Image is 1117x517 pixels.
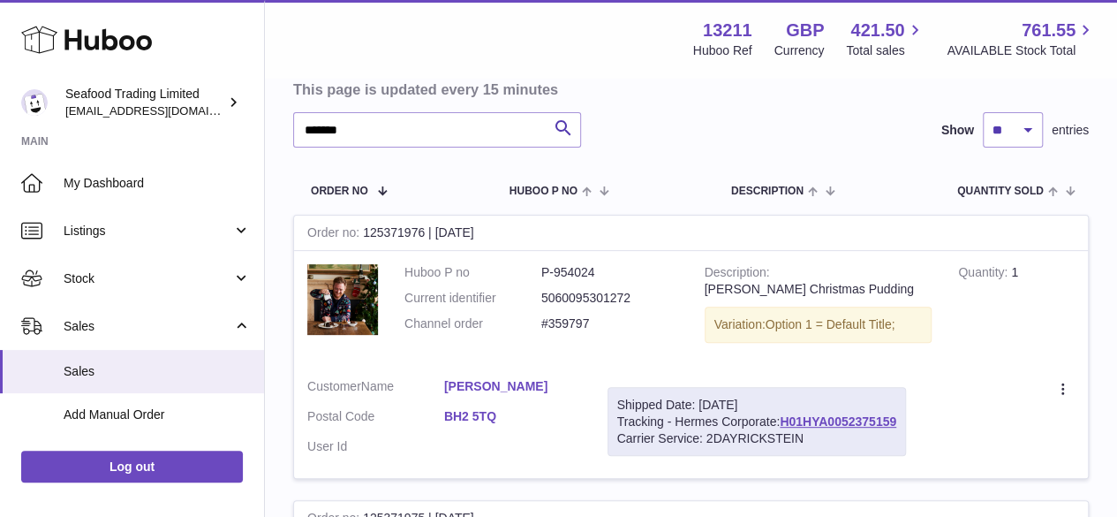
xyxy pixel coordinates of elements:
[293,80,1084,99] h3: This page is updated every 15 minutes
[64,318,232,335] span: Sales
[774,42,825,59] div: Currency
[947,42,1096,59] span: AVAILABLE Stock Total
[21,451,243,483] a: Log out
[705,265,770,284] strong: Description
[64,407,251,423] span: Add Manual Order
[21,89,48,116] img: internalAdmin-13211@internal.huboo.com
[509,186,577,197] span: Huboo P no
[311,186,368,197] span: Order No
[65,86,224,119] div: Seafood Trading Limited
[444,408,581,425] a: BH2 5TQ
[307,408,444,430] dt: Postal Code
[541,264,678,281] dd: P-954024
[846,42,925,59] span: Total sales
[294,216,1088,251] div: 125371976 | [DATE]
[617,430,896,447] div: Carrier Service: 2DAYRICKSTEIN
[65,103,260,118] span: [EMAIL_ADDRESS][DOMAIN_NAME]
[404,316,541,332] dt: Channel order
[705,281,932,298] div: [PERSON_NAME] Christmas Pudding
[541,290,678,307] dd: 5060095301272
[1022,19,1075,42] span: 761.55
[404,290,541,307] dt: Current identifier
[307,438,444,455] dt: User Id
[64,270,232,287] span: Stock
[766,317,895,331] span: Option 1 = Default Title;
[541,316,678,332] dd: #359797
[64,223,232,239] span: Listings
[693,42,752,59] div: Huboo Ref
[307,264,378,335] img: 2.png
[64,363,251,380] span: Sales
[64,175,251,192] span: My Dashboard
[1052,122,1089,139] span: entries
[846,19,925,59] a: 421.50 Total sales
[307,225,363,244] strong: Order no
[307,378,444,399] dt: Name
[444,378,581,395] a: [PERSON_NAME]
[957,186,1044,197] span: Quantity Sold
[617,397,896,414] div: Shipped Date: [DATE]
[404,264,541,281] dt: Huboo P no
[307,379,361,393] span: Customer
[786,19,824,42] strong: GBP
[780,414,896,429] a: H01HYA0052375159
[945,251,1088,365] td: 1
[947,19,1096,59] a: 761.55 AVAILABLE Stock Total
[850,19,904,42] span: 421.50
[958,265,1011,284] strong: Quantity
[941,122,974,139] label: Show
[703,19,752,42] strong: 13211
[705,307,932,343] div: Variation:
[731,186,804,197] span: Description
[608,387,906,457] div: Tracking - Hermes Corporate:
